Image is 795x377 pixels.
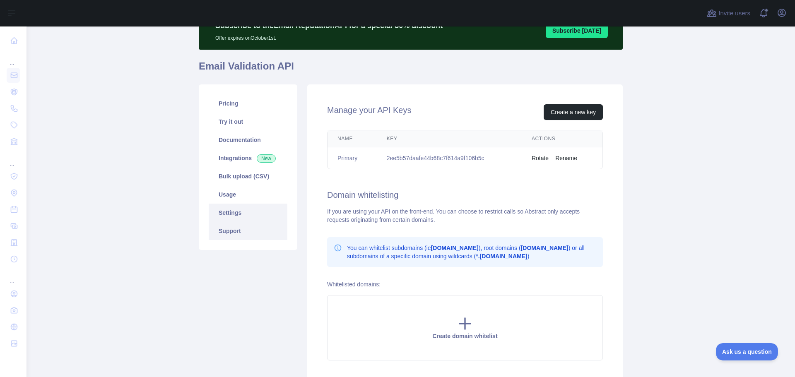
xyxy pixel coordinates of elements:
h2: Domain whitelisting [327,189,603,201]
div: ... [7,268,20,285]
td: Primary [328,147,377,169]
button: Create a new key [544,104,603,120]
a: Integrations New [209,149,287,167]
td: 2ee5b57daafe44b68c7f614a9f106b5c [377,147,522,169]
iframe: Help Scout Beacon - Open [716,343,778,360]
div: If you are using your API on the front-end. You can choose to restrict calls so Abstract only acc... [327,207,603,224]
button: Rotate [532,154,549,162]
span: New [257,154,276,163]
h2: Manage your API Keys [327,104,411,120]
a: Settings [209,204,287,222]
a: Bulk upload (CSV) [209,167,287,185]
b: *.[DOMAIN_NAME] [476,253,527,259]
h1: Email Validation API [199,60,623,79]
div: ... [7,151,20,167]
b: [DOMAIN_NAME] [431,245,479,251]
th: Actions [522,130,602,147]
th: Name [328,130,377,147]
a: Pricing [209,94,287,113]
a: Support [209,222,287,240]
a: Usage [209,185,287,204]
a: Try it out [209,113,287,131]
a: Documentation [209,131,287,149]
p: You can whitelist subdomains (ie ), root domains ( ) or all subdomains of a specific domain using... [347,244,596,260]
span: Invite users [718,9,750,18]
button: Rename [555,154,577,162]
b: [DOMAIN_NAME] [521,245,569,251]
th: Key [377,130,522,147]
button: Subscribe [DATE] [546,23,608,38]
span: Create domain whitelist [432,333,497,339]
p: Offer expires on October 1st. [215,31,443,41]
label: Whitelisted domains: [327,281,381,288]
div: ... [7,50,20,66]
button: Invite users [705,7,752,20]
